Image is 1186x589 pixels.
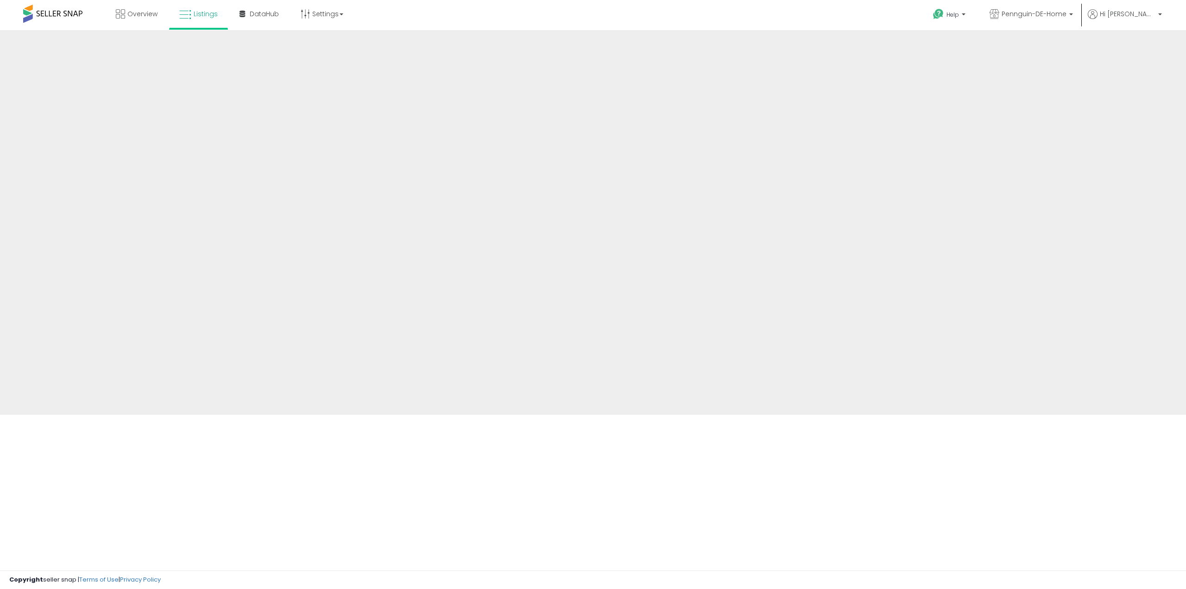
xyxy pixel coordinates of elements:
a: Help [926,1,975,30]
span: Pennguin-DE-Home [1002,9,1066,19]
span: DataHub [250,9,279,19]
i: Get Help [933,8,944,20]
span: Overview [127,9,158,19]
span: Help [946,11,959,19]
a: Hi [PERSON_NAME] [1088,9,1162,30]
span: Listings [194,9,218,19]
span: Hi [PERSON_NAME] [1100,9,1155,19]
